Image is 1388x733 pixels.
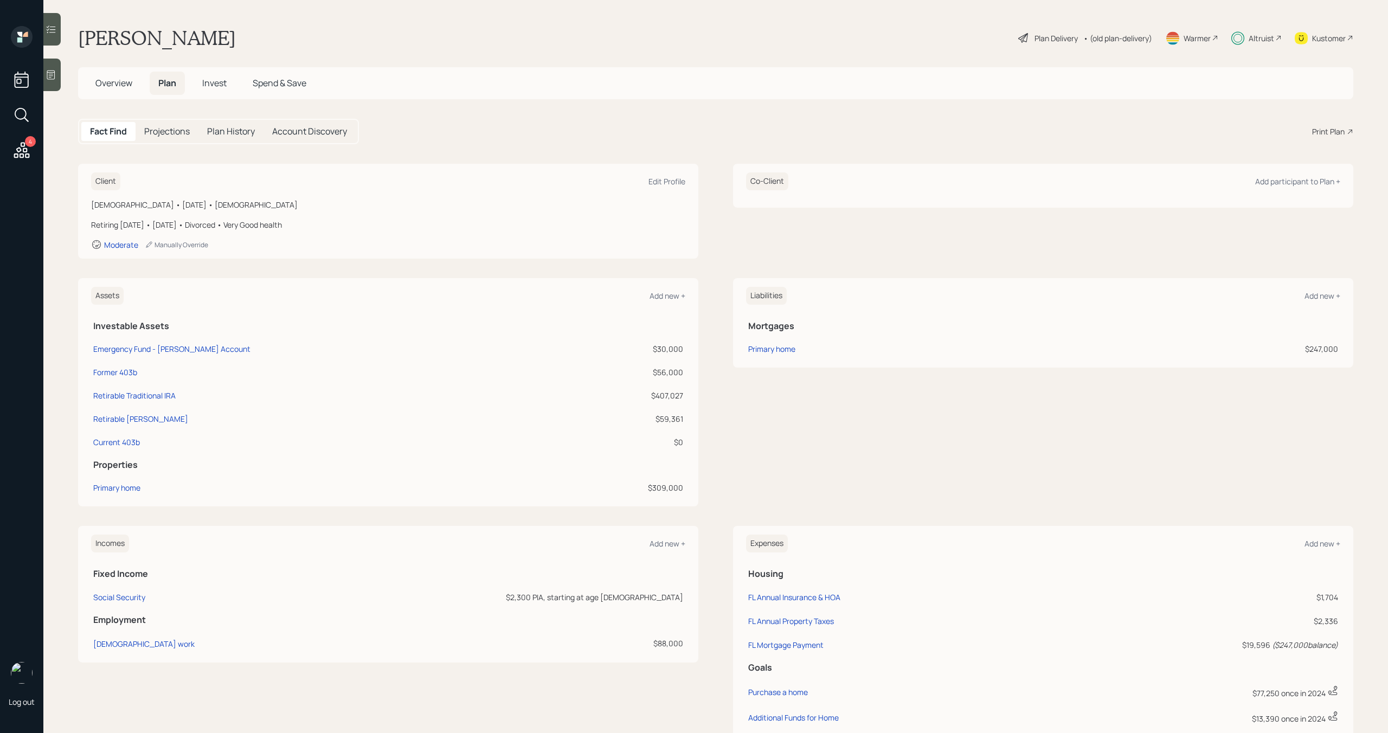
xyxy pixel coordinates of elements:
div: $2,336 [1072,615,1338,627]
h5: Projections [144,126,190,137]
h5: Account Discovery [272,126,347,137]
h5: Fact Find [90,126,127,137]
div: Add new + [1305,538,1340,549]
div: Retiring [DATE] • [DATE] • Divorced • Very Good health [91,219,685,230]
div: Emergency Fund - [PERSON_NAME] Account [93,343,250,355]
div: Add new + [650,291,685,301]
img: michael-russo-headshot.png [11,662,33,684]
div: $407,027 [570,390,683,401]
div: Former 403b [93,366,137,378]
h5: Employment [93,615,683,625]
span: Spend & Save [253,77,306,89]
div: FL Mortgage Payment [748,640,824,650]
span: Plan [158,77,176,89]
div: Social Security [93,592,145,602]
div: [DEMOGRAPHIC_DATA] • [DATE] • [DEMOGRAPHIC_DATA] [91,199,685,210]
div: Add new + [1305,291,1340,301]
div: 4 [25,136,36,147]
div: Additional Funds for Home [748,712,839,723]
div: Log out [9,697,35,707]
div: $88,000 [312,638,683,649]
div: Warmer [1184,33,1211,44]
span: Invest [202,77,227,89]
h6: Client [91,172,120,190]
div: FL Annual Property Taxes [748,616,834,626]
i: ( $247,000 balance) [1272,640,1338,650]
div: Print Plan [1312,126,1345,137]
div: $77,250 once in 2024 [1072,685,1338,699]
div: $1,704 [1072,591,1338,603]
div: Altruist [1249,33,1274,44]
div: Purchase a home [748,687,808,697]
div: $309,000 [570,482,683,493]
div: $0 [570,436,683,448]
div: FL Annual Insurance & HOA [748,592,840,602]
div: Primary home [93,482,140,493]
h6: Incomes [91,535,129,552]
div: $56,000 [570,366,683,378]
div: Kustomer [1312,33,1346,44]
div: Moderate [104,240,138,250]
div: Retirable Traditional IRA [93,390,176,401]
h5: Fixed Income [93,569,683,579]
h5: Goals [748,663,1338,673]
div: Manually Override [145,240,208,249]
h6: Assets [91,287,124,305]
div: $247,000 [1093,343,1338,355]
h5: Investable Assets [93,321,683,331]
div: $2,300 PIA, starting at age [DEMOGRAPHIC_DATA] [312,591,683,603]
div: [DEMOGRAPHIC_DATA] work [93,639,195,649]
span: Overview [95,77,132,89]
h1: [PERSON_NAME] [78,26,236,50]
h5: Housing [748,569,1338,579]
div: $59,361 [570,413,683,425]
h5: Mortgages [748,321,1338,331]
h6: Liabilities [746,287,787,305]
div: Primary home [748,343,795,355]
h5: Plan History [207,126,255,137]
div: Edit Profile [648,176,685,187]
div: Add new + [650,538,685,549]
div: $13,390 once in 2024 [1072,711,1338,724]
div: Retirable [PERSON_NAME] [93,413,188,425]
div: $30,000 [570,343,683,355]
div: • (old plan-delivery) [1083,33,1152,44]
h5: Properties [93,460,683,470]
div: Plan Delivery [1034,33,1078,44]
div: Current 403b [93,436,140,448]
div: $19,596 [1072,639,1338,651]
h6: Expenses [746,535,788,552]
h6: Co-Client [746,172,788,190]
div: Add participant to Plan + [1255,176,1340,187]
